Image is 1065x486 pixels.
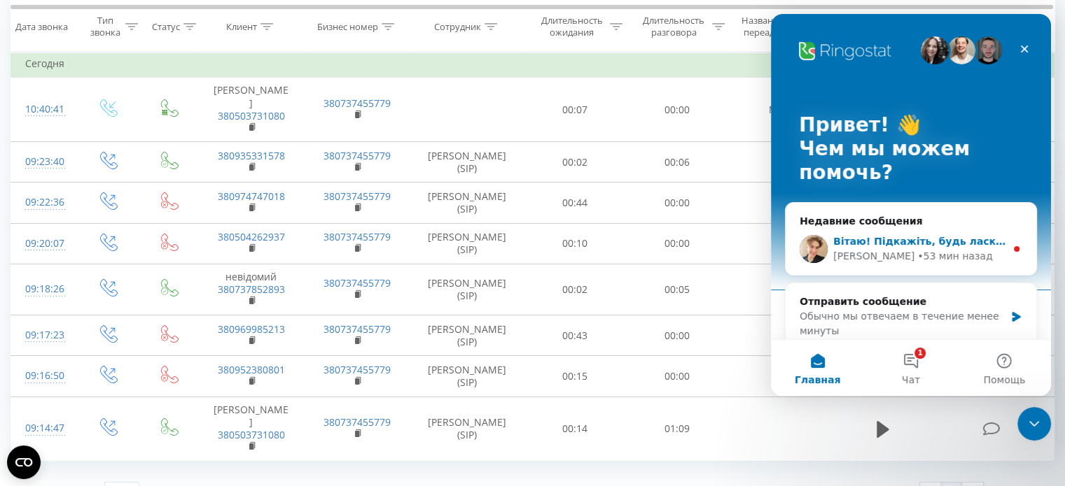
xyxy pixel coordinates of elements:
td: 00:00 [626,78,728,142]
div: 09:18:26 [25,276,62,303]
td: [PERSON_NAME] (SIP) [410,223,524,264]
div: Клиент [226,20,257,32]
a: 380504262937 [218,230,285,243]
div: 09:23:40 [25,148,62,176]
span: Вітаю! Підкажіть, будь ласка, чи пробували тестувати? [62,222,381,233]
td: [PERSON_NAME] (SIP) [410,396,524,461]
td: 00:05 [626,264,728,315]
div: Длительность разговора [639,15,709,38]
button: Помощь [187,326,280,382]
a: 380969985213 [218,322,285,336]
td: 00:00 [626,183,728,223]
a: 380737455779 [323,97,391,110]
span: Помощь [212,361,254,371]
a: 380737455779 [323,149,391,162]
a: 380737455779 [323,415,391,429]
td: 00:15 [524,356,626,396]
td: невідомий [198,264,304,315]
a: 380935331578 [218,149,285,162]
div: Длительность ожидания [537,15,607,38]
a: 380737455779 [323,322,391,336]
a: 380737455779 [323,276,391,290]
td: [PERSON_NAME] [198,396,304,461]
button: Чат [93,326,186,382]
a: 380737455779 [323,230,391,243]
a: 380737455779 [323,363,391,376]
div: Отправить сообщение [29,280,234,295]
div: 09:17:23 [25,322,62,349]
td: 00:00 [626,223,728,264]
td: 00:44 [524,183,626,223]
div: Закрыть [241,22,266,48]
td: [PERSON_NAME] [198,78,304,142]
div: 09:16:50 [25,362,62,389]
td: 00:10 [524,223,626,264]
td: [PERSON_NAME] (SIP) [410,356,524,396]
div: Обычно мы отвечаем в течение менее минуты [29,295,234,324]
span: Главная [24,361,70,371]
td: [PERSON_NAME] (SIP) [410,315,524,356]
td: [PERSON_NAME] (SIP) [410,264,524,315]
div: Бизнес номер [317,20,378,32]
td: 00:06 [626,142,728,183]
a: 380503731080 [218,109,285,122]
td: [PERSON_NAME] (SIP) [410,142,524,183]
div: Дата звонка [15,20,68,32]
div: 09:14:47 [25,415,62,442]
div: Сотрудник [434,20,481,32]
div: • 53 мин назад [146,235,221,250]
td: 00:02 [524,264,626,315]
td: 00:14 [524,396,626,461]
td: Main [728,78,833,142]
td: [PERSON_NAME] (SIP) [410,183,524,223]
td: 00:02 [524,142,626,183]
a: 380974747018 [218,190,285,203]
td: Сегодня [11,50,1054,78]
div: Отправить сообщениеОбычно мы отвечаем в течение менее минуты [14,269,266,336]
div: 10:40:41 [25,96,62,123]
div: 09:22:36 [25,189,62,216]
iframe: Intercom live chat [1017,407,1051,441]
td: 00:43 [524,315,626,356]
a: 380737852893 [218,283,285,296]
td: 00:07 [524,78,626,142]
a: 380737455779 [323,190,391,203]
div: [PERSON_NAME] [62,235,144,250]
span: Чат [131,361,149,371]
div: Название схемы переадресации [741,15,814,38]
a: 380503731080 [218,428,285,441]
button: Open CMP widget [7,445,41,479]
td: 00:00 [626,356,728,396]
iframe: Intercom live chat [771,14,1051,396]
a: 380952380801 [218,363,285,376]
div: Статус [152,20,180,32]
div: 09:20:07 [25,230,62,257]
td: 00:00 [626,315,728,356]
td: 01:09 [626,396,728,461]
div: Тип звонка [88,15,121,38]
